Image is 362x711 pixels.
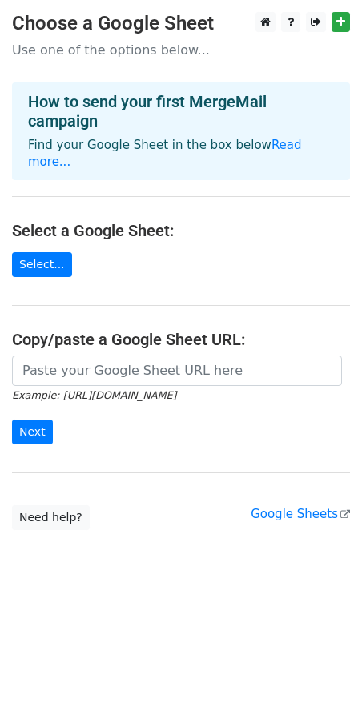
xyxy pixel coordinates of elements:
input: Next [12,420,53,444]
h3: Choose a Google Sheet [12,12,350,35]
h4: How to send your first MergeMail campaign [28,92,334,131]
input: Paste your Google Sheet URL here [12,355,342,386]
iframe: Chat Widget [282,634,362,711]
small: Example: [URL][DOMAIN_NAME] [12,389,176,401]
h4: Copy/paste a Google Sheet URL: [12,330,350,349]
p: Use one of the options below... [12,42,350,58]
a: Need help? [12,505,90,530]
h4: Select a Google Sheet: [12,221,350,240]
p: Find your Google Sheet in the box below [28,137,334,171]
a: Read more... [28,138,302,169]
a: Select... [12,252,72,277]
a: Google Sheets [251,507,350,521]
